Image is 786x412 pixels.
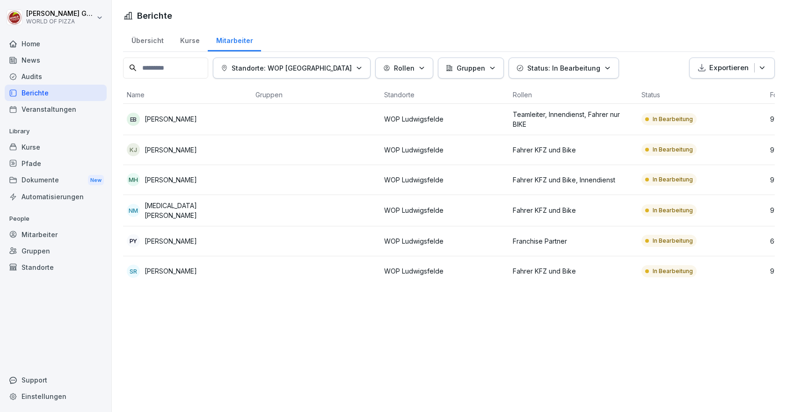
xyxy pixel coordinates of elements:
p: [PERSON_NAME] [145,145,197,155]
p: WOP Ludwigsfelde [384,236,505,246]
a: Veranstaltungen [5,101,107,117]
a: Pfade [5,155,107,172]
div: SR [127,265,140,278]
p: In Bearbeitung [653,145,693,154]
a: Audits [5,68,107,85]
a: Gruppen [5,243,107,259]
a: Mitarbeiter [208,28,261,51]
div: New [88,175,104,186]
th: Standorte [380,86,509,104]
p: In Bearbeitung [653,206,693,215]
div: Support [5,372,107,388]
p: Rollen [394,63,415,73]
button: Rollen [375,58,433,79]
th: Gruppen [252,86,380,104]
a: DokumenteNew [5,172,107,189]
a: Einstellungen [5,388,107,405]
a: News [5,52,107,68]
th: Name [123,86,252,104]
a: Übersicht [123,28,172,51]
p: Fahrer KFZ und Bike [513,266,634,276]
p: In Bearbeitung [653,237,693,245]
p: In Bearbeitung [653,267,693,275]
a: Mitarbeiter [5,226,107,243]
div: EB [127,113,140,126]
p: Exportieren [709,63,749,73]
button: Exportieren [689,58,775,79]
a: Home [5,36,107,52]
div: Dokumente [5,172,107,189]
p: Status: In Bearbeitung [527,63,600,73]
p: Gruppen [457,63,485,73]
p: People [5,211,107,226]
div: NM [127,204,140,217]
p: Teamleiter, Innendienst, Fahrer nur BIKE [513,109,634,129]
a: Standorte [5,259,107,275]
a: Kurse [172,28,208,51]
p: [PERSON_NAME] [145,175,197,185]
p: Fahrer KFZ und Bike [513,145,634,155]
p: [PERSON_NAME] [145,236,197,246]
p: WOP Ludwigsfelde [384,266,505,276]
p: In Bearbeitung [653,115,693,123]
p: Standorte: WOP [GEOGRAPHIC_DATA] [232,63,352,73]
p: Library [5,124,107,139]
button: Status: In Bearbeitung [509,58,619,79]
p: WOP Ludwigsfelde [384,114,505,124]
p: [PERSON_NAME] Goldmann [26,10,95,18]
p: Fahrer KFZ und Bike, Innendienst [513,175,634,185]
button: Standorte: WOP [GEOGRAPHIC_DATA] [213,58,371,79]
a: Automatisierungen [5,188,107,205]
p: WOP Ludwigsfelde [384,205,505,215]
p: [PERSON_NAME] [145,114,197,124]
p: WORLD OF PIZZA [26,18,95,25]
th: Rollen [509,86,638,104]
p: WOP Ludwigsfelde [384,175,505,185]
p: Fahrer KFZ und Bike [513,205,634,215]
p: In Bearbeitung [653,175,693,184]
div: KJ [127,143,140,156]
p: WOP Ludwigsfelde [384,145,505,155]
a: Berichte [5,85,107,101]
button: Gruppen [438,58,504,79]
p: [PERSON_NAME] [145,266,197,276]
h1: Berichte [137,9,172,22]
a: Kurse [5,139,107,155]
div: MH [127,173,140,186]
p: [MEDICAL_DATA][PERSON_NAME] [145,201,248,220]
div: PY [127,234,140,247]
th: Status [638,86,766,104]
p: Franchise Partner [513,236,634,246]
